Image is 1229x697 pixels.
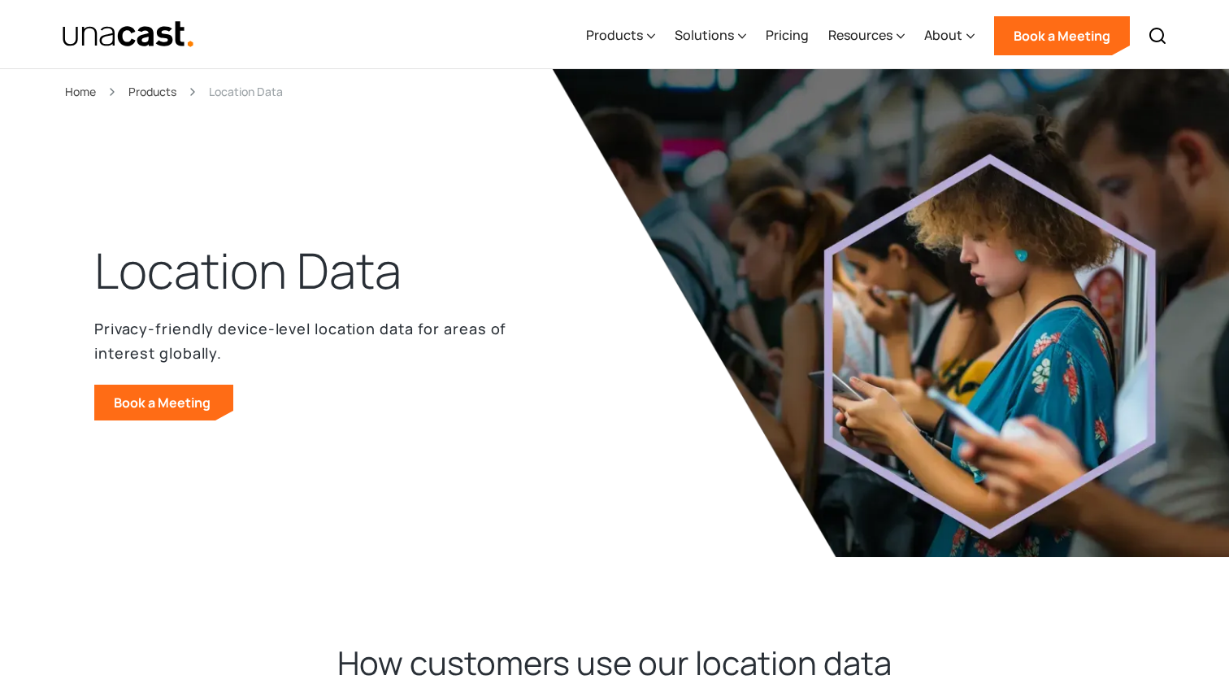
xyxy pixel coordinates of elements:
img: Unacast text logo [62,20,194,49]
div: About [924,2,975,69]
h2: How customers use our location data [337,642,892,684]
div: Solutions [675,25,734,45]
div: Products [586,2,655,69]
div: Resources [828,25,892,45]
a: Book a Meeting [94,385,233,420]
p: Privacy-friendly device-level location data for areas of interest globally. [94,316,517,365]
a: home [62,20,194,49]
a: Pricing [766,2,809,69]
div: Products [586,25,643,45]
img: Search icon [1148,26,1167,46]
div: Solutions [675,2,746,69]
div: About [924,25,962,45]
div: Location Data [209,82,283,101]
h1: Location Data [94,238,402,303]
a: Home [65,82,96,101]
a: Products [128,82,176,101]
a: Book a Meeting [994,16,1130,55]
div: Resources [828,2,905,69]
